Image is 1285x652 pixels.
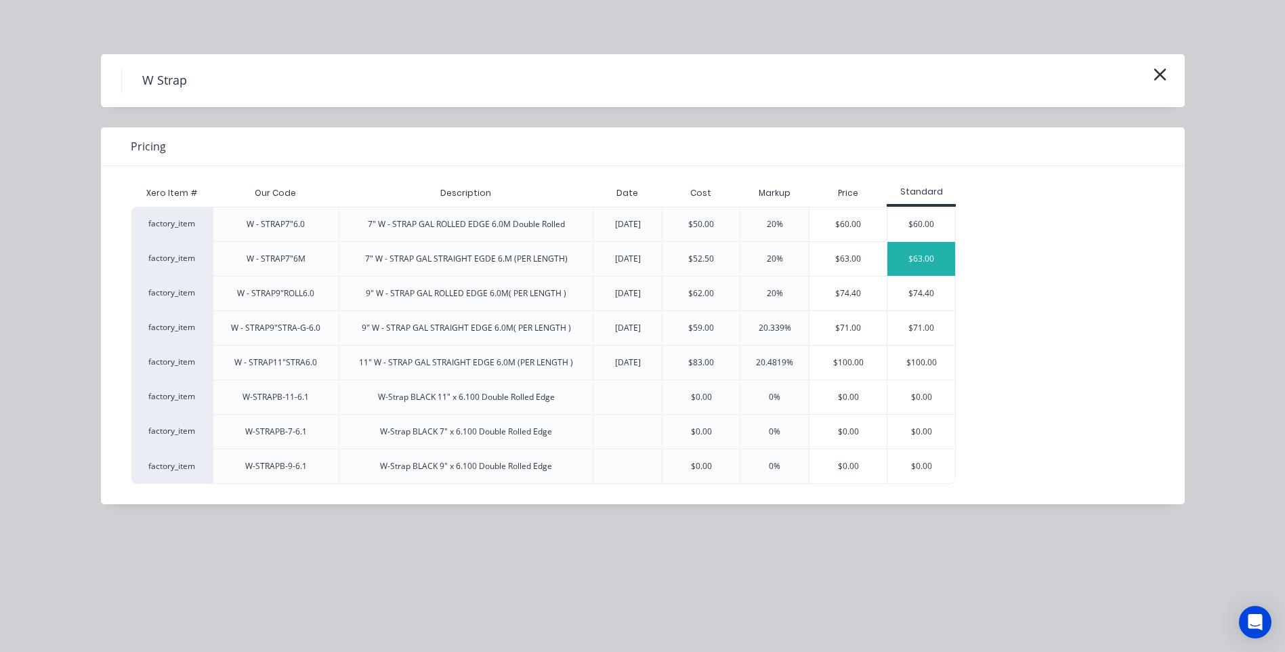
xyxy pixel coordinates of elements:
[662,180,740,207] div: Cost
[243,391,309,403] div: W-STRAPB-11-6.1
[131,310,213,345] div: factory_item
[365,253,568,265] div: 7" W - STRAP GAL STRAIGHT EGDE 6.M (PER LENGTH)
[131,207,213,241] div: factory_item
[121,68,207,94] h4: W Strap
[131,241,213,276] div: factory_item
[234,356,317,369] div: W - STRAP11"STRA6.0
[615,356,641,369] div: [DATE]
[740,180,809,207] div: Markup
[767,218,783,230] div: 20%
[887,415,955,449] div: $0.00
[615,218,641,230] div: [DATE]
[767,287,783,300] div: 20%
[131,414,213,449] div: factory_item
[887,242,955,276] div: $63.00
[131,276,213,310] div: factory_item
[691,426,712,438] div: $0.00
[615,287,641,300] div: [DATE]
[1239,606,1271,638] div: Open Intercom Messenger
[380,460,552,472] div: W-Strap BLACK 9" x 6.100 Double Rolled Edge
[887,207,955,241] div: $60.00
[809,207,887,241] div: $60.00
[809,415,887,449] div: $0.00
[606,176,649,210] div: Date
[359,356,573,369] div: 11" W - STRAP GAL STRAIGHT EDGE 6.0M (PER LENGTH )
[887,449,955,483] div: $0.00
[368,218,565,230] div: 7" W - STRAP GAL ROLLED EDGE 6.0M Double Rolled
[131,345,213,380] div: factory_item
[769,391,780,403] div: 0%
[691,460,712,472] div: $0.00
[131,138,166,155] span: Pricing
[688,356,714,369] div: $83.00
[809,449,887,483] div: $0.00
[362,322,571,334] div: 9" W - STRAP GAL STRAIGHT EDGE 6.0M( PER LENGTH )
[688,218,714,230] div: $50.00
[769,460,780,472] div: 0%
[429,176,502,210] div: Description
[688,322,714,334] div: $59.00
[231,322,320,334] div: W - STRAP9"STRA-G-6.0
[245,426,307,438] div: W-STRAPB-7-6.1
[615,253,641,265] div: [DATE]
[691,391,712,403] div: $0.00
[245,460,307,472] div: W-STRAPB-9-6.1
[759,322,791,334] div: 20.339%
[887,346,955,380] div: $100.00
[769,426,780,438] div: 0%
[131,380,213,414] div: factory_item
[247,218,305,230] div: W - STRAP7"6.0
[767,253,783,265] div: 20%
[688,253,714,265] div: $52.50
[887,380,955,414] div: $0.00
[244,176,307,210] div: Our Code
[809,311,887,345] div: $71.00
[366,287,566,300] div: 9" W - STRAP GAL ROLLED EDGE 6.0M( PER LENGTH )
[131,180,213,207] div: Xero Item #
[809,242,887,276] div: $63.00
[131,449,213,484] div: factory_item
[887,186,956,198] div: Standard
[378,391,555,403] div: W-Strap BLACK 11" x 6.100 Double Rolled Edge
[809,380,887,414] div: $0.00
[237,287,314,300] div: W - STRAP9"ROLL6.0
[756,356,793,369] div: 20.4819%
[809,277,887,310] div: $74.40
[688,287,714,300] div: $62.00
[809,346,887,380] div: $100.00
[380,426,552,438] div: W-Strap BLACK 7" x 6.100 Double Rolled Edge
[809,180,887,207] div: Price
[247,253,306,265] div: W - STRAP7"6M
[615,322,641,334] div: [DATE]
[887,311,955,345] div: $71.00
[887,277,955,310] div: $74.40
